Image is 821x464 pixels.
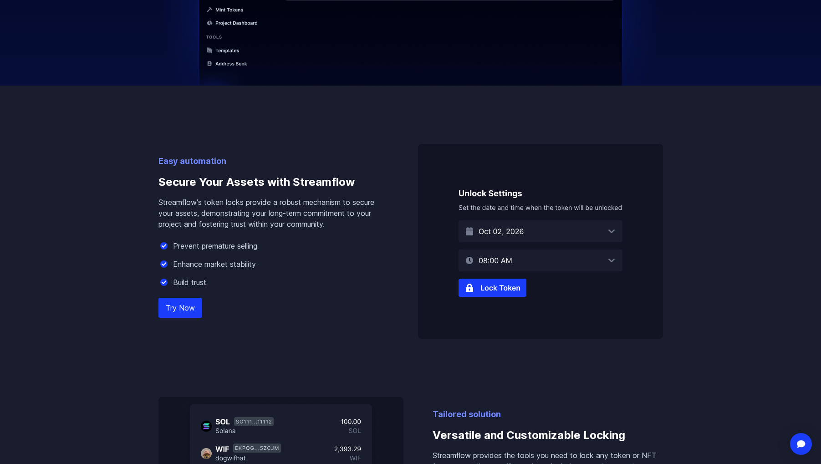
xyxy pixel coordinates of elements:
[790,433,812,455] div: Open Intercom Messenger
[173,277,206,288] p: Build trust
[433,421,663,450] h3: Versatile and Customizable Locking
[158,155,389,168] p: Easy automation
[433,408,663,421] p: Tailored solution
[173,240,257,251] p: Prevent premature selling
[158,197,389,229] p: Streamflow's token locks provide a robust mechanism to secure your assets, demonstrating your lon...
[158,168,389,197] h3: Secure Your Assets with Streamflow
[418,144,663,339] img: Secure Your Assets with Streamflow
[173,259,256,270] p: Enhance market stability
[158,298,202,318] a: Try Now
